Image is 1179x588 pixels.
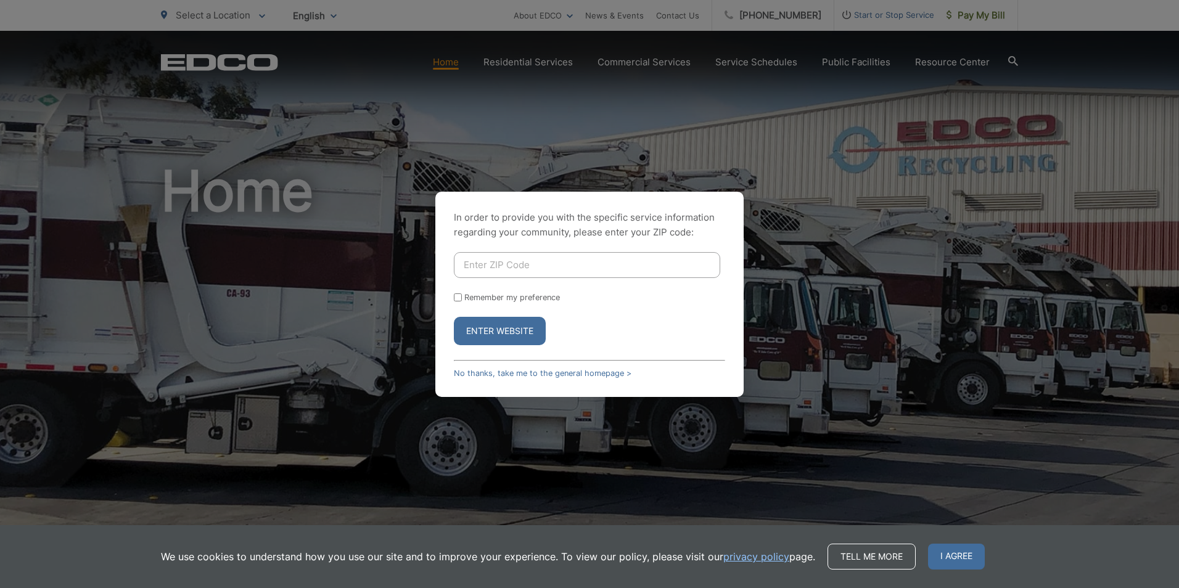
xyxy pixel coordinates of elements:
a: Tell me more [828,544,916,570]
p: We use cookies to understand how you use our site and to improve your experience. To view our pol... [161,549,815,564]
input: Enter ZIP Code [454,252,720,278]
a: privacy policy [723,549,789,564]
a: No thanks, take me to the general homepage > [454,369,631,378]
label: Remember my preference [464,293,560,302]
button: Enter Website [454,317,546,345]
p: In order to provide you with the specific service information regarding your community, please en... [454,210,725,240]
span: I agree [928,544,985,570]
